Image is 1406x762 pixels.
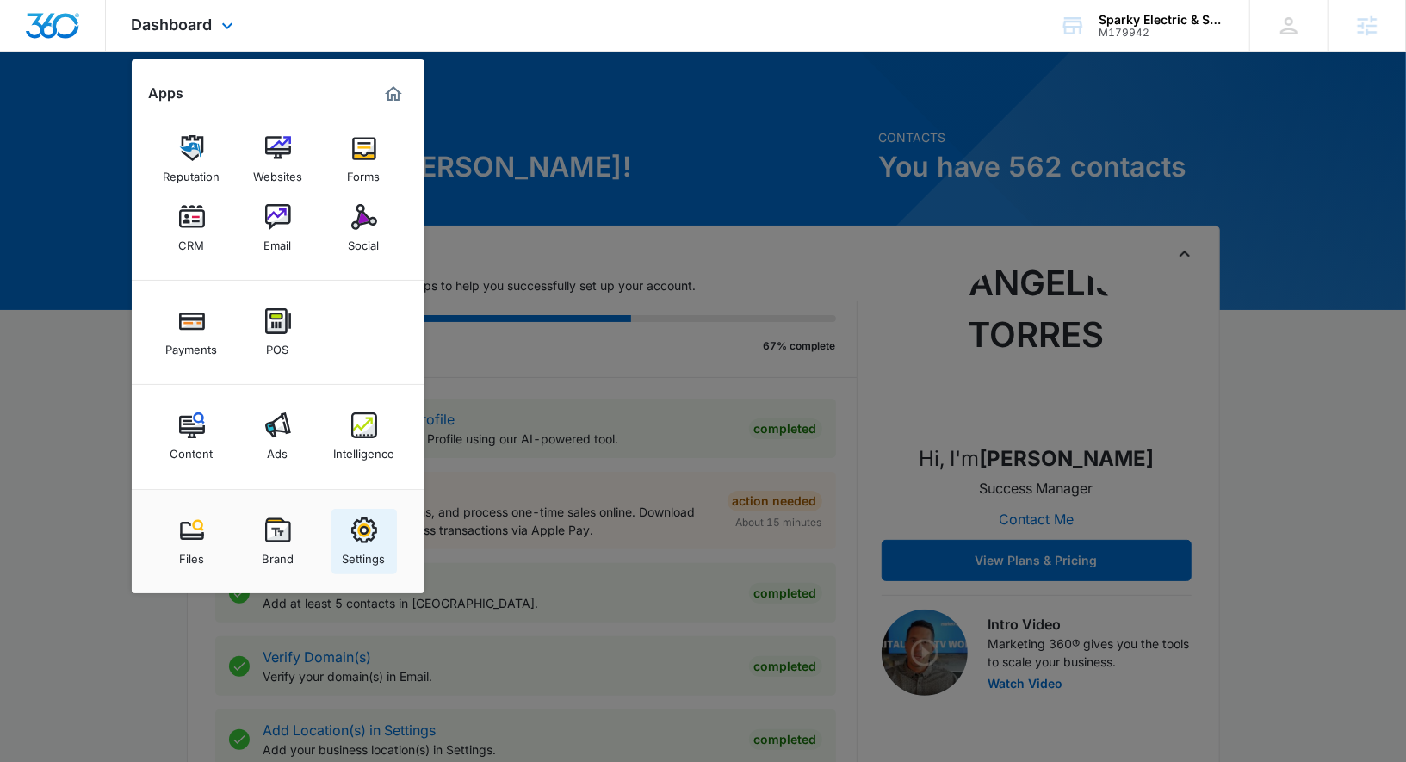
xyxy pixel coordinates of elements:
a: Intelligence [331,404,397,469]
a: Ads [245,404,311,469]
div: Reputation [164,161,220,183]
a: Marketing 360® Dashboard [380,80,407,108]
a: POS [245,300,311,365]
h2: Apps [149,85,184,102]
a: CRM [159,195,225,261]
div: CRM [179,230,205,252]
a: Websites [245,127,311,192]
a: Forms [331,127,397,192]
a: Payments [159,300,225,365]
div: account name [1099,13,1224,27]
div: Payments [166,334,218,356]
a: Reputation [159,127,225,192]
a: Settings [331,509,397,574]
a: Content [159,404,225,469]
div: Files [179,543,204,566]
div: POS [267,334,289,356]
div: Content [170,438,214,461]
a: Social [331,195,397,261]
span: Dashboard [132,15,213,34]
div: Ads [268,438,288,461]
a: Files [159,509,225,574]
a: Brand [245,509,311,574]
div: Websites [253,161,302,183]
div: Intelligence [333,438,394,461]
div: account id [1099,27,1224,39]
div: Brand [262,543,294,566]
div: Forms [348,161,381,183]
a: Email [245,195,311,261]
div: Settings [343,543,386,566]
div: Social [349,230,380,252]
div: Email [264,230,292,252]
